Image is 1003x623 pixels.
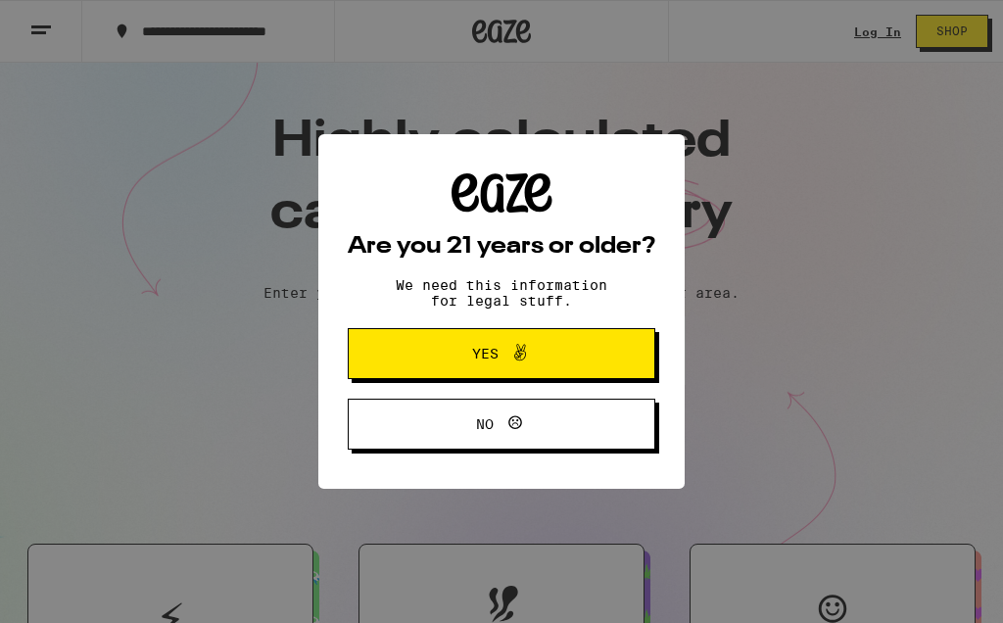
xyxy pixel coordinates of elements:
span: No [476,417,494,431]
span: Yes [472,347,499,360]
button: No [348,399,655,450]
h2: Are you 21 years or older? [348,235,655,259]
p: We need this information for legal stuff. [379,277,624,309]
button: Yes [348,328,655,379]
